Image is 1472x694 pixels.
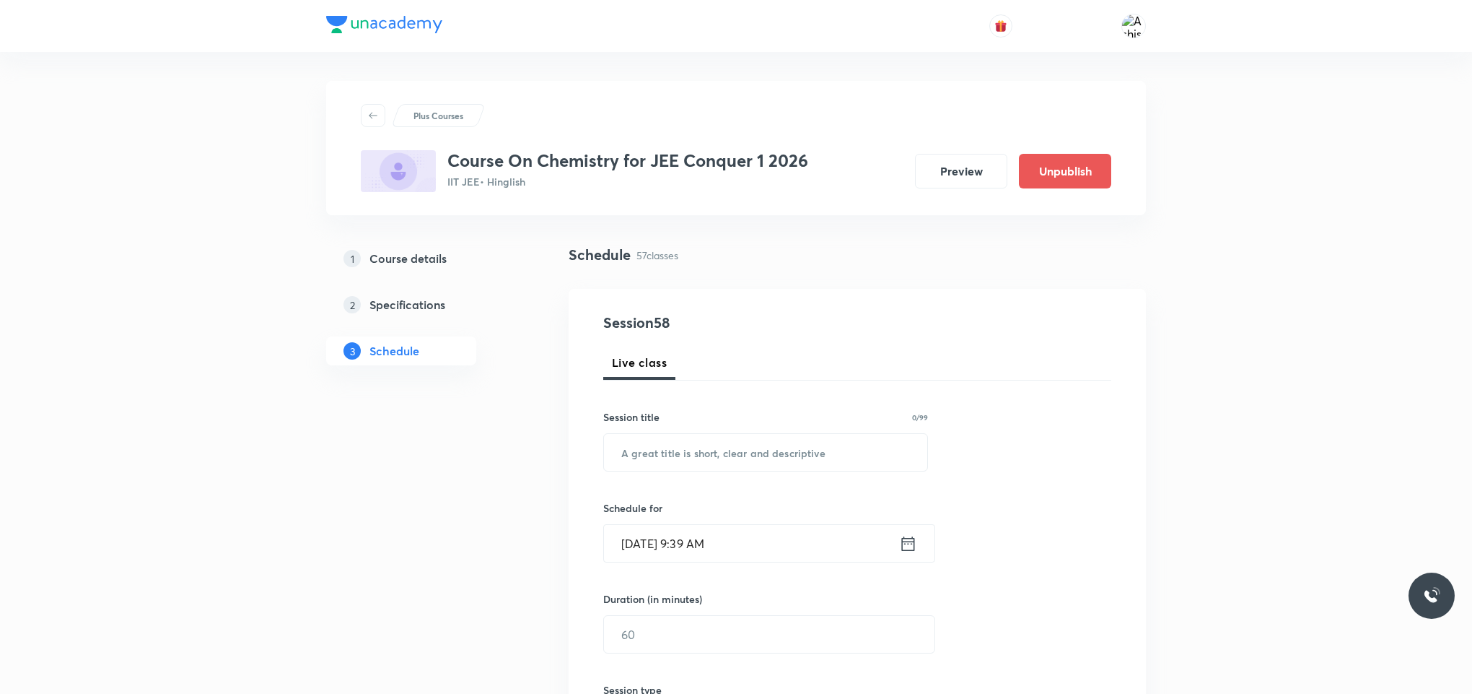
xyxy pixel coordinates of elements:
[369,296,445,313] h5: Specifications
[343,342,361,360] p: 3
[369,250,447,267] h5: Course details
[1019,154,1111,188] button: Unpublish
[603,500,928,516] h6: Schedule for
[413,109,463,122] p: Plus Courses
[343,250,361,267] p: 1
[361,150,436,192] img: E3076459-8A4C-42AF-A707-BE571DDA0EB7_plus.png
[636,248,678,263] p: 57 classes
[1423,587,1440,604] img: ttu
[326,16,442,33] img: Company Logo
[612,354,667,371] span: Live class
[447,174,808,189] p: IIT JEE • Hinglish
[603,312,867,334] h4: Session 58
[343,296,361,313] p: 2
[912,414,928,421] p: 0/99
[369,342,419,360] h5: Schedule
[603,409,660,425] h6: Session title
[915,154,1007,188] button: Preview
[447,150,808,171] h3: Course On Chemistry for JEE Conquer 1 2026
[326,244,522,273] a: 1Course details
[326,16,442,37] a: Company Logo
[989,14,1012,38] button: avatar
[604,616,934,653] input: 60
[1121,14,1146,38] img: Ashish Kumar
[604,434,927,471] input: A great title is short, clear and descriptive
[326,290,522,319] a: 2Specifications
[994,19,1007,32] img: avatar
[569,244,631,266] h4: Schedule
[603,591,702,607] h6: Duration (in minutes)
